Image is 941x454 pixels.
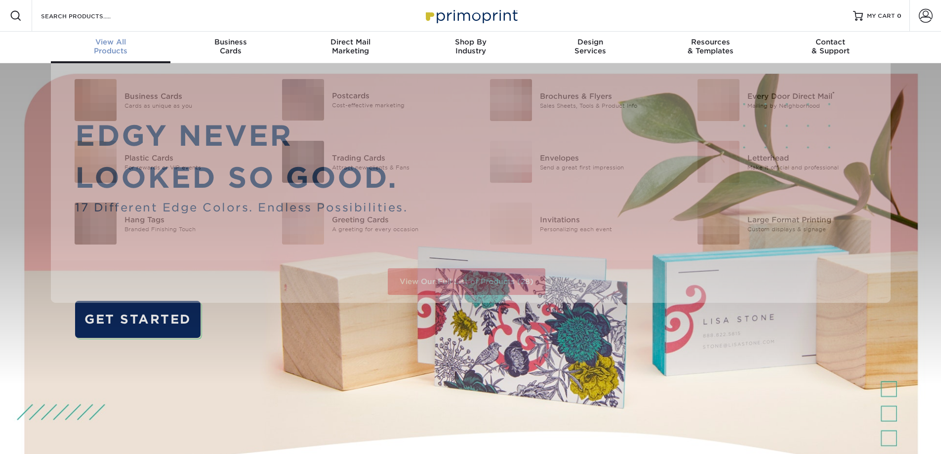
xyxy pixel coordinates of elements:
div: Products [51,38,171,55]
a: Postcards Postcards Cost-effective marketing [270,75,463,124]
a: Large Format Printing Large Format Printing Custom displays & signage [686,199,879,248]
div: Postcards [332,90,463,101]
div: Large Format Printing [747,214,878,225]
div: Custom displays & signage [747,225,878,233]
div: Every Door Direct Mail [747,90,878,101]
div: Sales Sheets, Tools & Product Info [540,101,671,110]
div: Hang Tags [124,214,255,225]
span: Resources [651,38,771,46]
span: MY CART [867,12,895,20]
img: Business Cards [75,79,117,121]
div: Envelopes [540,152,671,163]
div: Plastic Cards [124,152,255,163]
img: Postcards [282,79,324,121]
img: Large Format Printing [697,203,739,245]
a: Trading Cards Trading Cards Attract new clients & Fans [270,137,463,187]
img: Plastic Cards [75,141,117,183]
input: SEARCH PRODUCTS..... [40,10,136,22]
a: Greeting Cards Greeting Cards A greeting for every occasion [270,199,463,248]
a: Plastic Cards Plastic Cards For rewards or VIP events [63,137,256,187]
span: Business [170,38,290,46]
div: Trading Cards [332,152,463,163]
img: Letterhead [697,141,739,183]
div: Business Cards [124,90,255,101]
div: & Support [771,38,891,55]
a: Shop ByIndustry [410,32,531,63]
div: Branded Finishing Touch [124,225,255,233]
div: Brochures & Flyers [540,90,671,101]
div: Greeting Cards [332,214,463,225]
div: Make it official and professional [747,163,878,171]
a: Letterhead Letterhead Make it official and professional [686,137,879,187]
a: Resources& Templates [651,32,771,63]
a: DesignServices [531,32,651,63]
a: View Our Full List of Products (28) [388,268,545,295]
img: Brochures & Flyers [490,79,532,121]
span: View All [51,38,171,46]
img: Hang Tags [75,203,117,245]
span: Design [531,38,651,46]
img: Greeting Cards [282,203,324,245]
div: Letterhead [747,152,878,163]
div: Invitations [540,214,671,225]
div: & Templates [651,38,771,55]
div: For rewards or VIP events [124,163,255,171]
div: Attract new clients & Fans [332,163,463,171]
a: Direct MailMarketing [290,32,410,63]
img: Envelopes [490,141,532,183]
div: Cost-effective marketing [332,101,463,110]
span: 0 [897,12,901,19]
div: A greeting for every occasion [332,225,463,233]
img: Primoprint [421,5,520,26]
a: Every Door Direct Mail Every Door Direct Mail® Mailing by Neighborhood [686,75,879,125]
a: Hang Tags Hang Tags Branded Finishing Touch [63,199,256,248]
a: Business Cards Business Cards Cards as unique as you [63,75,256,125]
span: Contact [771,38,891,46]
div: Personalizing each event [540,225,671,233]
div: Industry [410,38,531,55]
div: Send a great first impression [540,163,671,171]
div: Mailing by Neighborhood [747,101,878,110]
a: Envelopes Envelopes Send a great first impression [478,137,671,187]
a: Invitations Invitations Personalizing each event [478,199,671,248]
img: Invitations [490,203,532,245]
a: Contact& Support [771,32,891,63]
a: View AllProducts [51,32,171,63]
div: Services [531,38,651,55]
div: Cards [170,38,290,55]
img: Trading Cards [282,141,324,183]
div: Cards as unique as you [124,101,255,110]
span: Direct Mail [290,38,410,46]
img: Every Door Direct Mail [697,79,739,121]
sup: ® [832,90,835,97]
a: BusinessCards [170,32,290,63]
span: Shop By [410,38,531,46]
div: Marketing [290,38,410,55]
a: Brochures & Flyers Brochures & Flyers Sales Sheets, Tools & Product Info [478,75,671,125]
